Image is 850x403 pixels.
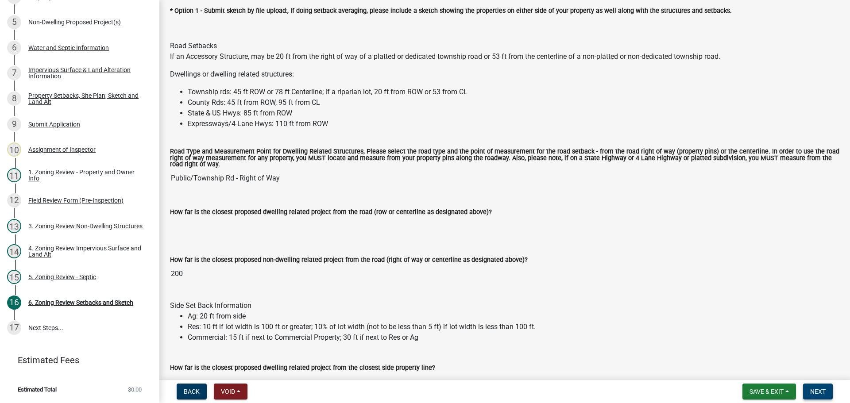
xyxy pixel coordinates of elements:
div: 12 [7,193,21,207]
div: Field Review Form (Pre-Inspection) [28,197,124,203]
div: Impervious Surface & Land Alteration Information [28,67,145,79]
div: Submit Application [28,121,80,127]
label: * Option 1 - Submit sketch by file upload:, If doing setback averaging, please include a sketch s... [170,8,732,14]
label: How far is the closest proposed dwelling related project from the road (row or centerline as desi... [170,209,492,215]
span: Void [221,388,235,395]
li: County Rds: 45 ft from ROW, 95 ft from CL [188,97,839,108]
button: Save & Exit [742,384,796,399]
p: Dwellings or dwelling related structures: [170,69,839,80]
div: 10 [7,142,21,157]
label: Road Type and Measurement Point for Dwelling Related Structures, Please select the road type and ... [170,149,839,168]
li: Ag: 20 ft from side [188,311,839,322]
a: Estimated Fees [7,351,145,369]
div: 1. Zoning Review - Property and Owner Info [28,169,145,181]
div: Non-Dwelling Proposed Project(s) [28,19,121,25]
span: Back [184,388,200,395]
li: Expressways/4 Lane Hwys: 110 ft from ROW [188,119,839,129]
div: Side Set Back Information [170,300,839,311]
div: 11 [7,168,21,182]
div: 8 [7,92,21,106]
div: 6 [7,41,21,55]
div: Road Setbacks [170,41,839,51]
li: State & US Hwys: 85 ft from ROW [188,108,839,119]
div: 15 [7,270,21,284]
li: Commercial: 15 ft if next to Commercial Property; 30 ft if next to Res or Ag [188,332,839,343]
div: 7 [7,66,21,80]
div: 5. Zoning Review - Septic [28,274,96,280]
button: Next [803,384,833,399]
p: If an Accessory Structure, may be 20 ft from the right of way of a platted or dedicated township ... [170,51,839,62]
li: Res: 10 ft if lot width is 100 ft or greater; 10% of lot width (not to be less than 5 ft) if lot ... [188,322,839,332]
button: Back [177,384,207,399]
div: 13 [7,219,21,233]
span: $0.00 [128,387,142,392]
span: Estimated Total [18,387,57,392]
div: 5 [7,15,21,29]
label: How far is the closest proposed non-dwelling related project from the road (right of way or cente... [170,257,528,263]
button: Void [214,384,247,399]
label: How far is the closest proposed dwelling related project from the closest side property line? [170,365,435,371]
div: 6. Zoning Review Setbacks and Sketch [28,299,133,306]
div: 3. Zoning Review Non-Dwelling Structures [28,223,143,229]
span: Next [810,388,826,395]
div: 4. Zoning Review Impervious Surface and Land Alt [28,245,145,257]
span: Save & Exit [750,388,784,395]
div: 9 [7,117,21,131]
div: Water and Septic Information [28,45,109,51]
div: Assignment of Inspector [28,146,96,153]
div: 14 [7,244,21,258]
li: Township rds: 45 ft ROW or 78 ft Centerline; if a riparian lot, 20 ft from ROW or 53 from CL [188,87,839,97]
div: Property Setbacks, Site Plan, Sketch and Land Alt [28,92,145,105]
div: 17 [7,321,21,335]
div: 16 [7,296,21,310]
